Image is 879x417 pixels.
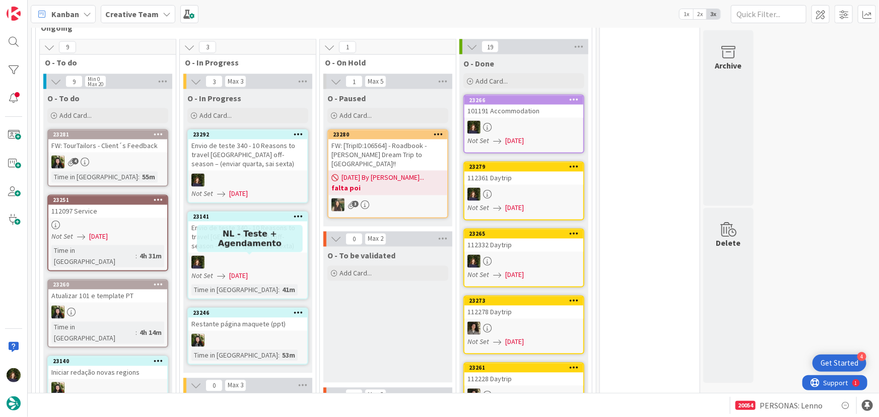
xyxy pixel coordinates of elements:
[45,57,163,67] span: O - To do
[185,57,303,67] span: O - In Progress
[467,337,489,346] i: Not Set
[48,357,167,366] div: 23140
[467,121,481,134] img: MC
[368,79,383,84] div: Max 5
[467,270,489,280] i: Not Set
[467,136,489,146] i: Not Set
[463,162,584,221] a: 23279112361 DaytripMCNot Set[DATE]
[21,2,46,14] span: Support
[467,203,489,213] i: Not Set
[51,232,73,241] i: Not Set
[505,337,524,347] span: [DATE]
[48,290,167,303] div: Atualizar 101 e template PT
[51,172,138,183] div: Time in [GEOGRAPHIC_DATA]
[88,77,100,82] div: Min 0
[188,174,307,187] div: MC
[368,237,383,242] div: Max 2
[48,357,167,379] div: 23140Iniciar redação novas regions
[65,76,83,88] span: 9
[469,97,583,104] div: 23266
[340,111,372,120] span: Add Card...
[464,105,583,118] div: 101191 Accommodation
[48,366,167,379] div: Iniciar redação novas regions
[199,41,216,53] span: 3
[188,334,307,347] div: BC
[715,59,742,72] div: Archive
[328,140,447,171] div: FW: [TripID:106564] - Roadbook - [PERSON_NAME] Dream Trip to [GEOGRAPHIC_DATA]!!
[505,270,524,281] span: [DATE]
[59,41,76,53] span: 9
[53,282,167,289] div: 23260
[821,358,858,368] div: Get Started
[72,158,79,165] span: 4
[136,327,137,338] span: :
[191,189,213,198] i: Not Set
[464,188,583,201] div: MC
[187,308,308,365] a: 23246Restante página maquete (ppt)BCTime in [GEOGRAPHIC_DATA]:53m
[41,23,579,33] span: Ongoing
[280,285,298,296] div: 41m
[813,355,866,372] div: Open Get Started checklist, remaining modules: 4
[191,271,213,281] i: Not Set
[464,389,583,402] div: MS
[467,188,481,201] img: MC
[464,96,583,105] div: 23266
[206,76,223,88] span: 3
[191,285,278,296] div: Time in [GEOGRAPHIC_DATA]
[206,380,223,392] span: 0
[47,129,168,187] a: 23281FW: TourTailors - Client´s FeedbackBCTime in [GEOGRAPHIC_DATA]:55m
[280,350,298,361] div: 53m
[464,297,583,319] div: 23273112278 Daytrip
[140,172,158,183] div: 55m
[463,95,584,154] a: 23266101191 AccommodationMCNot Set[DATE]
[331,198,345,212] img: IG
[138,172,140,183] span: :
[707,9,720,19] span: 3x
[469,164,583,171] div: 23279
[191,334,205,347] img: BC
[476,77,508,86] span: Add Card...
[53,358,167,365] div: 23140
[88,82,103,87] div: Max 20
[467,389,481,402] img: MS
[693,9,707,19] span: 2x
[469,231,583,238] div: 23265
[136,251,137,262] span: :
[760,399,823,411] span: PERSONAS: Lenno
[228,383,243,388] div: Max 3
[48,281,167,290] div: 23260
[467,322,481,335] img: MS
[228,79,243,84] div: Max 3
[505,203,524,214] span: [DATE]
[482,41,499,53] span: 19
[52,4,55,12] div: 1
[47,280,168,348] a: 23260Atualizar 101 e template PTBCTime in [GEOGRAPHIC_DATA]:4h 14m
[137,251,164,262] div: 4h 31m
[229,271,248,282] span: [DATE]
[680,9,693,19] span: 1x
[464,255,583,268] div: MC
[464,306,583,319] div: 112278 Daytrip
[53,197,167,204] div: 23251
[48,140,167,153] div: FW: TourTailors - Client´s Feedback
[331,183,444,193] b: falta poi
[328,198,447,212] div: IG
[48,382,167,395] div: BC
[188,309,307,318] div: 23246
[464,364,583,373] div: 23261
[463,58,494,68] span: O - Done
[278,285,280,296] span: :
[188,140,307,171] div: Envio de teste 340 - 10 Reasons to travel [GEOGRAPHIC_DATA] off-season – (enviar quarta, sai sexta)
[187,129,308,203] a: 23292Envio de teste 340 - 10 Reasons to travel [GEOGRAPHIC_DATA] off-season – (enviar quarta, sai...
[48,205,167,218] div: 112097 Service
[187,93,241,103] span: O - In Progress
[51,245,136,267] div: Time in [GEOGRAPHIC_DATA]
[193,214,307,221] div: 23141
[229,189,248,199] span: [DATE]
[48,130,167,153] div: 23281FW: TourTailors - Client´s Feedback
[505,136,524,147] span: [DATE]
[188,222,307,253] div: Envio de teste 340 - 10 Reasons to travel [GEOGRAPHIC_DATA] off-season – (enviar quarta, sai sexta)
[469,365,583,372] div: 23261
[325,57,443,67] span: O - On Hold
[47,195,168,271] a: 23251112097 ServiceNot Set[DATE]Time in [GEOGRAPHIC_DATA]:4h 31m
